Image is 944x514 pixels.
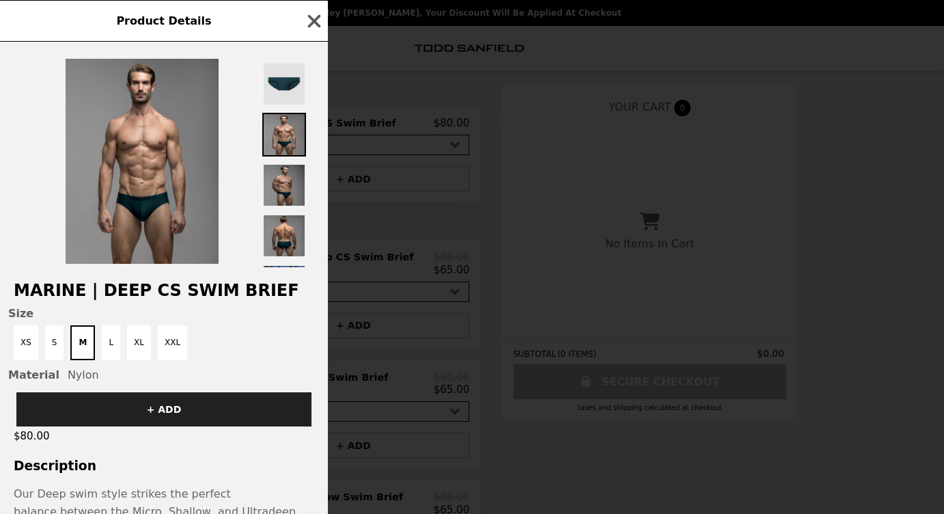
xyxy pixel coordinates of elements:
[16,392,311,427] button: + ADD
[158,325,187,360] button: XXL
[8,368,320,381] div: Nylon
[262,62,306,106] img: Thumbnail 1
[127,325,151,360] button: XL
[262,265,306,308] img: Thumbnail 5
[262,214,306,258] img: Thumbnail 4
[262,113,306,157] img: Thumbnail 2
[66,59,219,264] img: M / Nylon
[8,307,320,320] span: Size
[116,14,211,27] span: Product Details
[14,325,38,360] button: XS
[45,325,64,360] button: S
[70,325,95,360] button: M
[102,325,120,360] button: L
[262,163,306,207] img: Thumbnail 3
[8,368,59,381] span: Material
